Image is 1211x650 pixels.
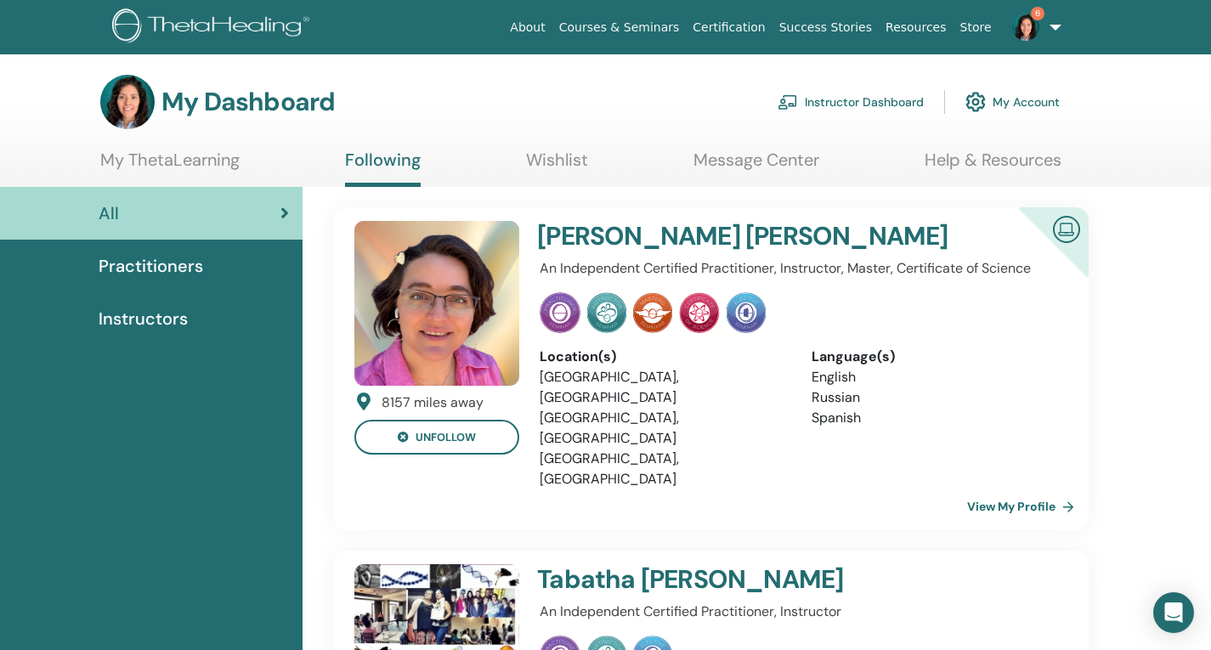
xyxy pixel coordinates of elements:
[1012,14,1039,41] img: default.jpg
[686,12,772,43] a: Certification
[693,150,819,183] a: Message Center
[1046,209,1087,247] img: Certified Online Instructor
[382,393,484,413] div: 8157 miles away
[354,420,519,455] button: unfollow
[100,150,240,183] a: My ThetaLearning
[99,253,203,279] span: Practitioners
[772,12,879,43] a: Success Stories
[540,449,785,489] li: [GEOGRAPHIC_DATA], [GEOGRAPHIC_DATA]
[345,150,421,187] a: Following
[965,88,986,116] img: cog.svg
[540,602,1057,622] p: An Independent Certified Practitioner, Instructor
[954,12,999,43] a: Store
[540,408,785,449] li: [GEOGRAPHIC_DATA], [GEOGRAPHIC_DATA]
[99,306,188,331] span: Instructors
[925,150,1061,183] a: Help & Resources
[161,87,335,117] h3: My Dashboard
[503,12,552,43] a: About
[354,221,519,386] img: default.jpg
[965,83,1060,121] a: My Account
[99,201,119,226] span: All
[537,564,969,595] h4: Tabatha [PERSON_NAME]
[991,207,1089,305] div: Certified Online Instructor
[812,387,1057,408] li: Russian
[812,408,1057,428] li: Spanish
[967,489,1081,523] a: View My Profile
[100,75,155,129] img: default.jpg
[540,258,1057,279] p: An Independent Certified Practitioner, Instructor, Master, Certificate of Science
[552,12,687,43] a: Courses & Seminars
[1031,7,1044,20] span: 6
[537,221,969,252] h4: [PERSON_NAME] [PERSON_NAME]
[812,347,1057,367] div: Language(s)
[540,347,785,367] div: Location(s)
[879,12,954,43] a: Resources
[540,367,785,408] li: [GEOGRAPHIC_DATA], [GEOGRAPHIC_DATA]
[526,150,588,183] a: Wishlist
[812,367,1057,387] li: English
[778,83,924,121] a: Instructor Dashboard
[778,94,798,110] img: chalkboard-teacher.svg
[1153,592,1194,633] div: Open Intercom Messenger
[112,8,315,47] img: logo.png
